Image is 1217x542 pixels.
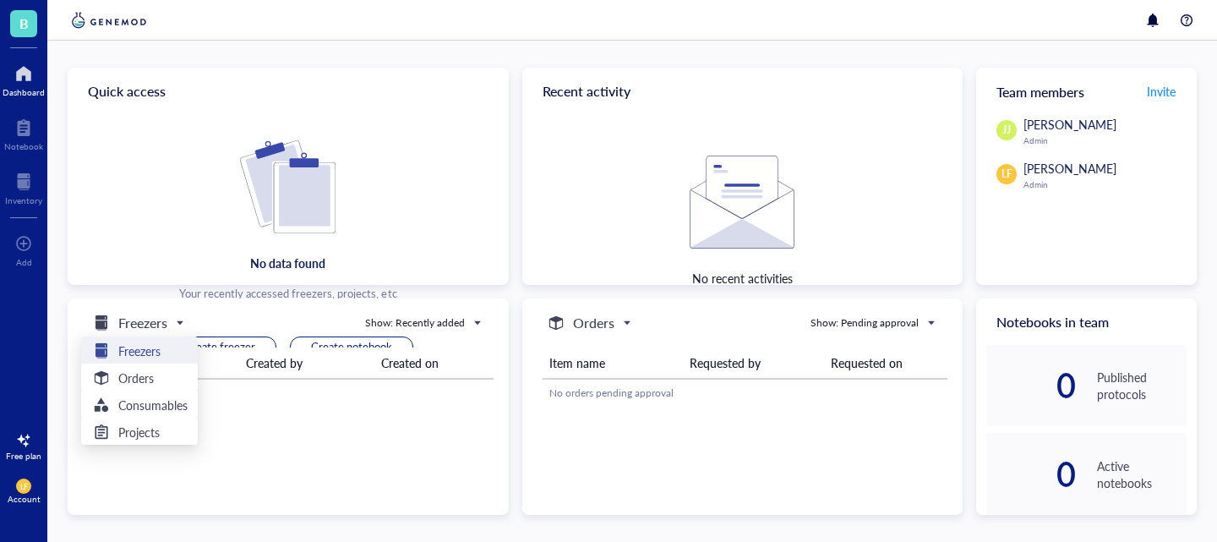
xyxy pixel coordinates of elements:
div: Show: Pending approval [810,315,919,331]
div: Active notebooks [1097,457,1187,491]
div: Free plan [6,451,41,461]
div: No data found [250,254,325,272]
th: Requested by [683,348,824,379]
div: Admin [1023,135,1187,145]
div: Add [16,257,32,267]
h5: Orders [118,369,154,387]
th: Requested on [824,348,947,379]
div: Notebook [4,141,43,151]
img: Empty state [690,156,794,249]
div: Admin [1023,179,1187,189]
div: Inventory [5,195,42,205]
span: [PERSON_NAME] [1023,160,1116,177]
div: No items found [95,386,487,401]
div: Dashboard [3,87,45,97]
img: genemod-logo [68,10,150,30]
span: LF [1001,167,1012,182]
div: No orders pending approval [549,386,941,401]
th: Created on [374,348,494,379]
span: Invite [1147,83,1176,100]
span: B [19,13,29,34]
div: Published protocols [1097,369,1187,402]
div: Your recently accessed freezers, projects, etc will be displayed here [179,286,396,316]
h5: Freezers [118,342,161,360]
button: Invite [1146,78,1176,105]
th: Created by [239,348,374,379]
span: Create notebook [311,339,392,354]
a: Dashboard [3,60,45,97]
h5: Projects [118,423,160,441]
div: Notebooks in team [976,298,1197,345]
h5: Consumables [118,396,188,414]
span: Create freezer [184,339,255,354]
span: [PERSON_NAME] [1023,116,1116,133]
span: JJ [1002,123,1011,138]
button: Create freezer [163,337,276,357]
div: 0 [986,461,1076,488]
a: Notebook [4,114,43,151]
a: Inventory [5,168,42,205]
div: Quick access [68,68,509,115]
th: Item name [543,348,684,379]
span: LF [19,482,28,491]
div: Account [8,494,41,504]
button: Create notebook [290,337,413,357]
div: 0 [986,372,1076,399]
img: Cf+DiIyRRx+BTSbnYhsZzE9to3+AfuhVxcka4spAAAAAElFTkSuQmCC [240,140,336,233]
h5: Freezers [118,313,167,333]
div: Show: Recently added [365,315,465,331]
h5: Orders [573,313,614,333]
div: Recent activity [522,68,963,115]
div: Team members [976,68,1197,115]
